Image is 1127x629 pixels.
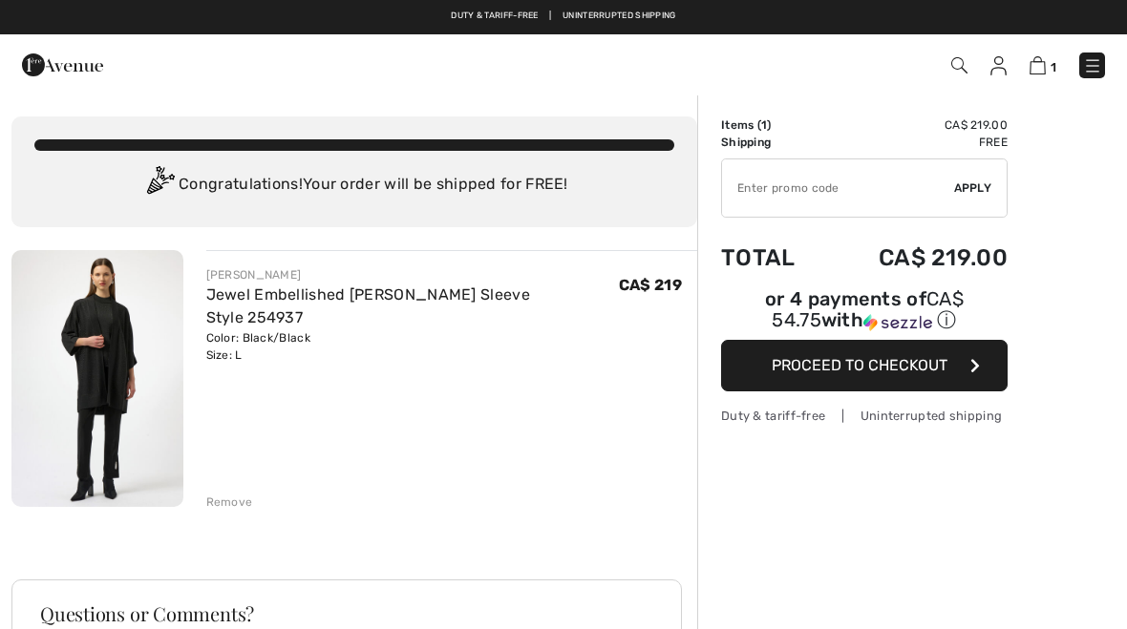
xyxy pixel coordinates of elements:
div: or 4 payments ofCA$ 54.75withSezzle Click to learn more about Sezzle [721,290,1008,340]
div: [PERSON_NAME] [206,266,619,283]
td: Free [825,134,1008,151]
span: Proceed to Checkout [772,356,947,374]
td: CA$ 219.00 [825,225,1008,290]
a: 1ère Avenue [22,54,103,73]
img: Shopping Bag [1030,56,1046,74]
td: Total [721,225,825,290]
input: Promo code [722,159,954,217]
div: Congratulations! Your order will be shipped for FREE! [34,166,674,204]
td: Items ( ) [721,116,825,134]
div: Duty & tariff-free | Uninterrupted shipping [721,407,1008,425]
td: CA$ 219.00 [825,116,1008,134]
span: CA$ 219 [619,276,682,294]
img: Search [951,57,968,73]
a: 1 [1030,53,1056,76]
img: Jewel Embellished Kimono Sleeve Style 254937 [11,250,183,507]
td: Shipping [721,134,825,151]
img: 1ère Avenue [22,46,103,84]
div: Color: Black/Black Size: L [206,329,619,364]
div: or 4 payments of with [721,290,1008,333]
h3: Questions or Comments? [40,604,653,623]
button: Proceed to Checkout [721,340,1008,391]
span: CA$ 54.75 [772,287,964,331]
div: Remove [206,493,253,511]
img: Sezzle [863,314,932,331]
img: My Info [990,56,1007,75]
span: Apply [954,179,992,197]
img: Congratulation2.svg [140,166,179,204]
span: 1 [1051,60,1056,74]
img: Menu [1083,56,1102,75]
a: Jewel Embellished [PERSON_NAME] Sleeve Style 254937 [206,285,530,326]
span: 1 [761,118,767,132]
